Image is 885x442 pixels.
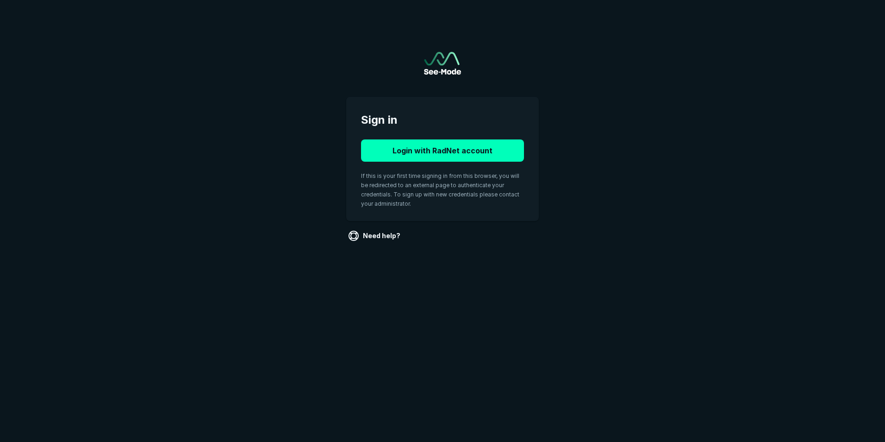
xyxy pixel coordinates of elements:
[361,172,519,207] span: If this is your first time signing in from this browser, you will be redirected to an external pa...
[424,52,461,75] a: Go to sign in
[346,228,404,243] a: Need help?
[424,52,461,75] img: See-Mode Logo
[361,112,524,128] span: Sign in
[361,139,524,162] button: Login with RadNet account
